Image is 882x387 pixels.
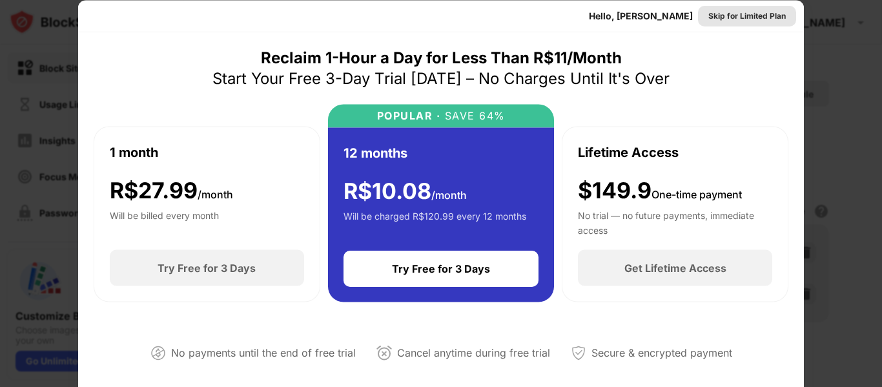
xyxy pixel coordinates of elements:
span: One-time payment [651,187,742,200]
div: Cancel anytime during free trial [397,344,550,362]
div: Try Free for 3 Days [392,262,490,275]
div: Get Lifetime Access [624,262,726,275]
div: Will be billed every month [110,209,219,235]
img: secured-payment [571,345,586,361]
div: $149.9 [578,177,742,204]
div: 1 month [110,142,158,162]
div: R$ 10.08 [344,178,467,204]
div: Start Your Free 3-Day Trial [DATE] – No Charges Until It's Over [212,68,670,89]
div: POPULAR · [377,109,441,121]
span: /month [198,187,233,200]
div: SAVE 64% [440,109,506,121]
div: Will be charged R$120.99 every 12 months [344,209,526,235]
img: not-paying [150,345,166,361]
div: No trial — no future payments, immediate access [578,209,772,235]
span: /month [431,188,467,201]
img: cancel-anytime [376,345,392,361]
div: Secure & encrypted payment [591,344,732,362]
div: 12 months [344,143,407,162]
div: Lifetime Access [578,142,679,162]
div: Hello, [PERSON_NAME] [589,10,693,21]
div: R$ 27.99 [110,177,233,204]
div: Try Free for 3 Days [158,262,256,275]
div: No payments until the end of free trial [171,344,356,362]
div: Skip for Limited Plan [708,9,786,22]
div: Reclaim 1-Hour a Day for Less Than R$11/Month [261,47,622,68]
